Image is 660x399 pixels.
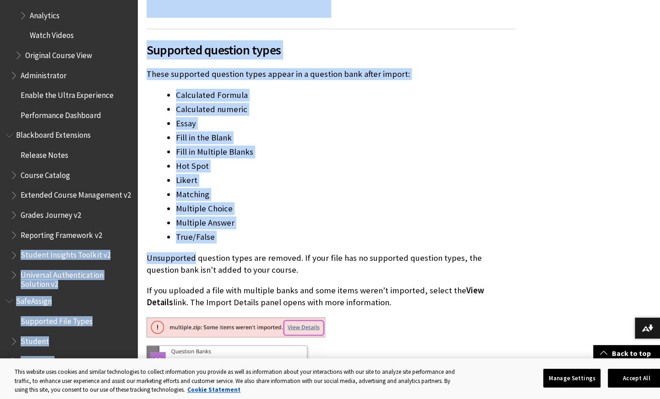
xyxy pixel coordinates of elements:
[21,188,131,200] span: Extended Course Management v2
[21,167,70,180] span: Course Catalog
[21,248,110,260] span: Student Insights Toolkit v2
[21,267,131,289] span: Universal Authentication Solution v2
[176,89,515,102] li: Calculated Formula
[30,27,74,40] span: Watch Videos
[15,367,462,394] div: This website uses cookies and similar technologies to collect information you provide as well as ...
[5,293,132,388] nav: Book outline for Blackboard SafeAssign
[21,227,102,240] span: Reporting Framework v2
[147,40,515,59] span: Supported question types
[187,386,240,394] a: More information about your privacy, opens in a new tab
[176,117,515,130] li: Essay
[21,147,68,160] span: Release Notes
[21,334,49,346] span: Student
[21,207,81,220] span: Grades Journey v2
[5,128,132,289] nav: Book outline for Blackboard Extensions
[176,216,515,229] li: Multiple Answer
[543,368,600,388] button: Manage Settings
[147,68,515,80] p: These supported question types appear in a question bank after import:
[147,252,515,276] p: Unsupported question types are removed. If your file has no supported question types, the questio...
[21,313,93,326] span: Supported File Types
[176,202,515,215] li: Multiple Choice
[147,285,515,308] p: If you uploaded a file with multiple banks and some items weren't imported, select the link. The ...
[593,345,660,362] a: Back to top
[176,146,515,158] li: Fill in Multiple Blanks
[176,131,515,144] li: Fill in the Blank
[16,128,91,140] span: Blackboard Extensions
[21,353,55,366] span: Instructor
[21,87,113,100] span: Enable the Ultra Experience
[176,231,515,243] li: True/False
[16,293,52,306] span: SafeAssign
[176,188,515,201] li: Matching
[176,174,515,187] li: Likert
[176,160,515,173] li: Hot Spot
[21,68,66,80] span: Administrator
[21,108,101,120] span: Performance Dashboard
[30,8,60,20] span: Analytics
[25,48,92,60] span: Original Course View
[176,103,515,116] li: Calculated numeric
